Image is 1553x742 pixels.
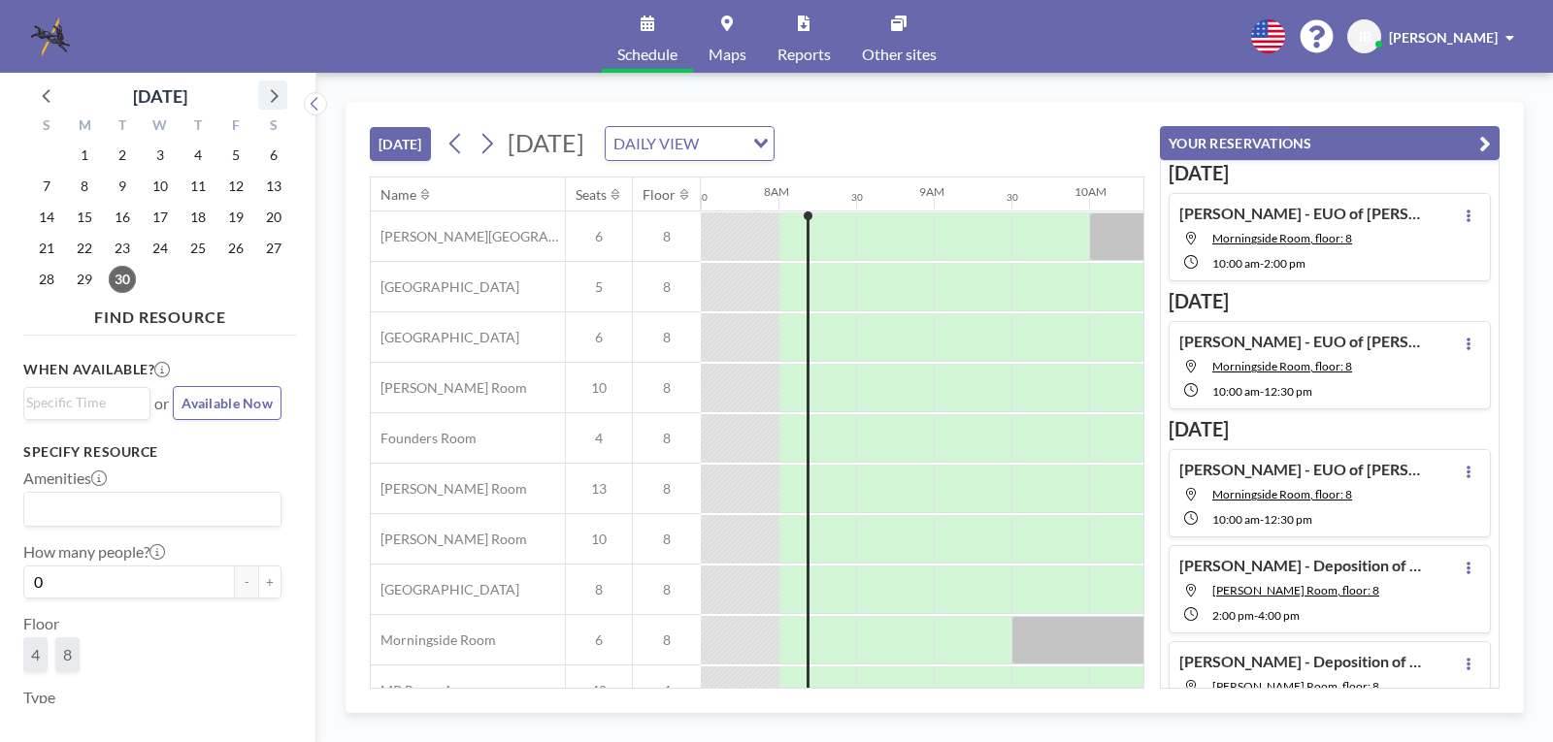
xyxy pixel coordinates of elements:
label: Type [23,688,55,707]
span: Friday, September 5, 2025 [222,142,249,169]
span: Sunday, September 14, 2025 [33,204,60,231]
span: - [1260,512,1264,527]
span: [PERSON_NAME] Room [371,379,527,397]
span: Monday, September 29, 2025 [71,266,98,293]
span: [GEOGRAPHIC_DATA] [371,329,519,346]
span: [PERSON_NAME] [1389,29,1498,46]
h4: FIND RESOURCE [23,300,297,327]
span: 8 [63,645,72,663]
span: Monday, September 15, 2025 [71,204,98,231]
input: Search for option [26,392,139,413]
span: 8 [633,480,701,498]
div: 8AM [764,184,789,199]
span: or [154,394,169,413]
span: Saturday, September 13, 2025 [260,173,287,200]
input: Search for option [705,131,742,156]
h4: [PERSON_NAME] - EUO of [PERSON_NAME] and [PERSON_NAME] [1179,204,1422,223]
span: Friday, September 26, 2025 [222,235,249,262]
div: 9AM [919,184,944,199]
div: F [216,114,254,140]
span: [PERSON_NAME] Room [371,531,527,548]
span: 12:30 PM [1264,512,1312,527]
span: [GEOGRAPHIC_DATA] [371,278,519,296]
span: 8 [633,379,701,397]
span: 4:00 PM [1258,608,1300,623]
span: 4 [566,430,632,447]
span: Other sites [862,47,937,62]
div: 30 [1007,191,1018,204]
div: T [104,114,142,140]
span: Currie Room, floor: 8 [1212,679,1379,694]
span: 10:00 AM [1212,256,1260,271]
span: - [1260,256,1264,271]
span: 13 [566,480,632,498]
span: Morningside Room, floor: 8 [1212,487,1352,501]
span: - [1260,384,1264,399]
span: Sunday, September 28, 2025 [33,266,60,293]
div: S [254,114,292,140]
span: MP Room A [371,682,453,699]
span: 4 [633,682,701,699]
span: Morningside Room [371,631,496,649]
h3: [DATE] [1169,417,1491,441]
span: Friday, September 12, 2025 [222,173,249,200]
span: 5 [566,278,632,296]
span: 6 [566,329,632,346]
div: [DATE] [133,82,187,110]
span: Tuesday, September 2, 2025 [109,142,136,169]
span: Morningside Room, floor: 8 [1212,359,1352,373]
button: Available Now [173,386,281,420]
span: 10 [566,379,632,397]
span: 6 [566,631,632,649]
span: Sunday, September 21, 2025 [33,235,60,262]
span: Maps [709,47,746,62]
span: 10 [566,531,632,548]
span: Thursday, September 25, 2025 [184,235,212,262]
h3: Specify resource [23,443,281,461]
span: [DATE] [508,128,584,157]
span: 6 [566,228,632,245]
label: Floor [23,614,59,633]
input: Search for option [26,497,270,522]
span: 8 [633,228,701,245]
label: How many people? [23,542,165,562]
button: [DATE] [370,127,431,161]
div: Floor [643,186,676,204]
span: Monday, September 22, 2025 [71,235,98,262]
span: 8 [633,631,701,649]
h3: [DATE] [1169,161,1491,185]
div: W [142,114,180,140]
span: Reports [777,47,831,62]
h4: [PERSON_NAME] - EUO of [PERSON_NAME] [1179,460,1422,479]
span: Currie Room, floor: 8 [1212,583,1379,597]
span: Sunday, September 7, 2025 [33,173,60,200]
span: JB [1357,28,1371,46]
button: YOUR RESERVATIONS [1160,126,1500,160]
span: 2:00 PM [1212,608,1254,623]
span: Tuesday, September 23, 2025 [109,235,136,262]
span: [PERSON_NAME][GEOGRAPHIC_DATA] [371,228,565,245]
span: Morningside Room, floor: 8 [1212,231,1352,245]
span: Thursday, September 18, 2025 [184,204,212,231]
span: 4 [31,645,40,663]
h3: [DATE] [1169,289,1491,313]
span: Thursday, September 11, 2025 [184,173,212,200]
label: Amenities [23,468,107,488]
span: Schedule [617,47,677,62]
span: Tuesday, September 30, 2025 [109,266,136,293]
span: 10:00 AM [1212,384,1260,399]
span: DAILY VIEW [610,131,703,156]
span: Wednesday, September 17, 2025 [147,204,174,231]
span: Monday, September 8, 2025 [71,173,98,200]
div: Search for option [24,388,149,417]
button: + [258,565,281,598]
span: 40 [566,682,632,699]
span: 8 [633,581,701,598]
span: Wednesday, September 24, 2025 [147,235,174,262]
h4: [PERSON_NAME] - Deposition of [PERSON_NAME] [1179,652,1422,671]
div: 30 [696,191,708,204]
span: Available Now [182,395,273,411]
span: [PERSON_NAME] Room [371,480,527,498]
span: 10:00 AM [1212,512,1260,527]
span: 8 [566,581,632,598]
